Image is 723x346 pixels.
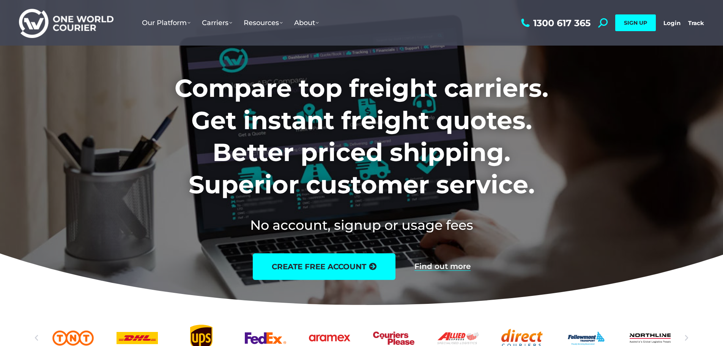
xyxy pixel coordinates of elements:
a: Resources [238,11,288,35]
a: Our Platform [136,11,196,35]
a: Track [688,19,704,27]
span: SIGN UP [624,19,647,26]
a: SIGN UP [615,14,656,31]
a: 1300 617 365 [519,18,591,28]
a: create free account [253,253,395,280]
img: One World Courier [19,8,113,38]
span: Carriers [202,19,232,27]
a: Carriers [196,11,238,35]
span: Resources [244,19,283,27]
h2: No account, signup or usage fees [124,216,599,234]
a: About [288,11,324,35]
span: About [294,19,319,27]
a: Login [663,19,680,27]
h1: Compare top freight carriers. Get instant freight quotes. Better priced shipping. Superior custom... [124,72,599,201]
a: Find out more [414,262,471,271]
span: Our Platform [142,19,191,27]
